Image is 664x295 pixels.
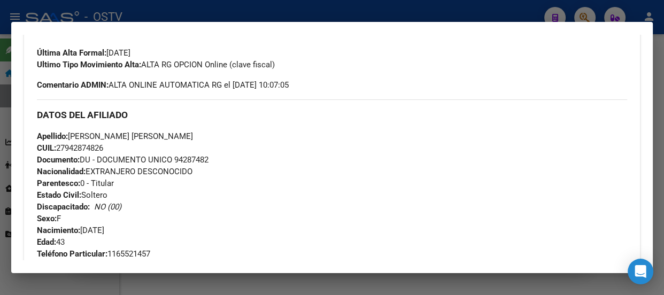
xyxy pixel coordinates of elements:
[37,202,90,212] strong: Discapacitado:
[37,249,107,259] strong: Teléfono Particular:
[37,143,56,153] strong: CUIL:
[37,226,80,235] strong: Nacimiento:
[628,259,653,284] div: Open Intercom Messenger
[37,109,627,121] h3: DATOS DEL AFILIADO
[37,178,80,188] strong: Parentesco:
[37,214,61,223] span: F
[37,167,86,176] strong: Nacionalidad:
[37,249,150,259] span: 1165521457
[37,79,289,91] span: ALTA ONLINE AUTOMATICA RG el [DATE] 10:07:05
[37,214,57,223] strong: Sexo:
[37,143,103,153] span: 27942874826
[37,190,81,200] strong: Estado Civil:
[37,190,107,200] span: Soltero
[37,237,65,247] span: 43
[37,131,193,141] span: [PERSON_NAME] [PERSON_NAME]
[37,80,109,90] strong: Comentario ADMIN:
[94,202,121,212] i: NO (00)
[37,60,141,69] strong: Ultimo Tipo Movimiento Alta:
[37,178,114,188] span: 0 - Titular
[37,237,56,247] strong: Edad:
[37,226,104,235] span: [DATE]
[37,48,106,58] strong: Última Alta Formal:
[37,167,192,176] span: EXTRANJERO DESCONOCIDO
[37,60,275,69] span: ALTA RG OPCION Online (clave fiscal)
[37,131,68,141] strong: Apellido:
[37,155,80,165] strong: Documento:
[37,155,209,165] span: DU - DOCUMENTO UNICO 94287482
[37,48,130,58] span: [DATE]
